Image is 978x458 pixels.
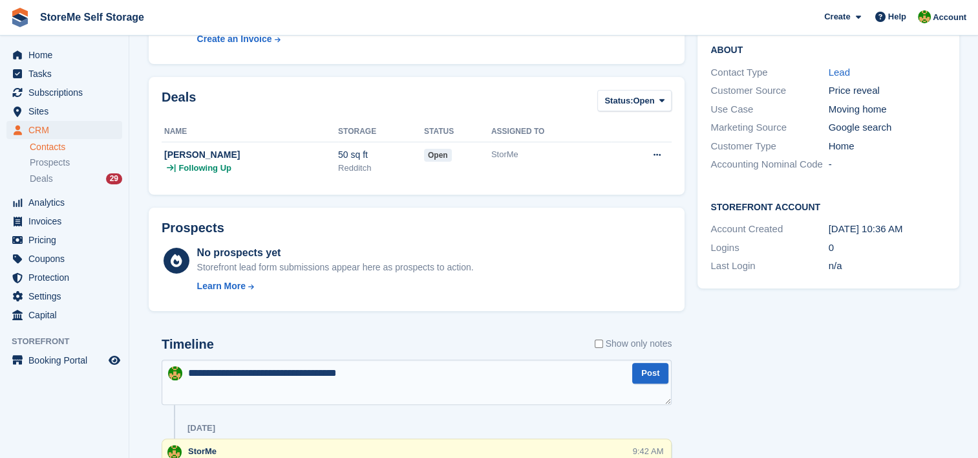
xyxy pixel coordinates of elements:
[164,148,338,162] div: [PERSON_NAME]
[10,8,30,27] img: stora-icon-8386f47178a22dfd0bd8f6a31ec36ba5ce8667c1dd55bd0f319d3a0aa187defe.svg
[6,102,122,120] a: menu
[6,193,122,212] a: menu
[6,351,122,369] a: menu
[28,83,106,102] span: Subscriptions
[828,241,946,256] div: 0
[30,172,122,186] a: Deals 29
[710,222,828,237] div: Account Created
[338,122,424,142] th: Storage
[918,10,931,23] img: StorMe
[162,221,224,235] h2: Prospects
[106,173,122,184] div: 29
[28,268,106,287] span: Protection
[597,90,672,111] button: Status: Open
[197,245,474,261] div: No prospects yet
[710,139,828,154] div: Customer Type
[28,250,106,268] span: Coupons
[28,306,106,324] span: Capital
[828,83,946,98] div: Price reveal
[6,306,122,324] a: menu
[6,268,122,287] a: menu
[710,200,946,213] h2: Storefront Account
[710,241,828,256] div: Logins
[710,259,828,274] div: Last Login
[888,10,906,23] span: Help
[28,46,106,64] span: Home
[828,139,946,154] div: Home
[604,94,633,107] span: Status:
[162,90,196,114] h2: Deals
[491,148,611,161] div: StorMe
[6,46,122,64] a: menu
[828,222,946,237] div: [DATE] 10:36 AM
[162,337,214,352] h2: Timeline
[633,445,664,457] div: 9:42 AM
[6,287,122,305] a: menu
[28,193,106,212] span: Analytics
[197,32,370,46] a: Create an Invoice
[828,259,946,274] div: n/a
[197,261,474,274] div: Storefront lead form submissions appear here as prospects to action.
[6,65,122,83] a: menu
[6,212,122,230] a: menu
[28,351,106,369] span: Booking Portal
[6,250,122,268] a: menu
[188,446,217,456] span: StorMe
[828,157,946,172] div: -
[197,279,474,293] a: Learn More
[197,279,246,293] div: Learn More
[30,156,122,169] a: Prospects
[824,10,850,23] span: Create
[933,11,966,24] span: Account
[6,83,122,102] a: menu
[28,102,106,120] span: Sites
[595,337,672,351] label: Show only notes
[197,32,272,46] div: Create an Invoice
[162,122,338,142] th: Name
[338,148,424,162] div: 50 sq ft
[424,149,452,162] span: open
[491,122,611,142] th: Assigned to
[633,94,654,107] span: Open
[28,212,106,230] span: Invoices
[174,162,176,175] span: |
[107,353,122,368] a: Preview store
[6,231,122,249] a: menu
[187,423,215,433] div: [DATE]
[710,43,946,56] h2: About
[178,162,231,175] span: Following Up
[710,102,828,117] div: Use Case
[632,363,668,384] button: Post
[595,337,603,351] input: Show only notes
[710,65,828,80] div: Contact Type
[6,121,122,139] a: menu
[710,83,828,98] div: Customer Source
[710,157,828,172] div: Accounting Nominal Code
[338,162,424,175] div: Redditch
[30,157,70,169] span: Prospects
[424,122,491,142] th: Status
[35,6,149,28] a: StoreMe Self Storage
[168,366,182,380] img: StorMe
[28,65,106,83] span: Tasks
[28,287,106,305] span: Settings
[28,121,106,139] span: CRM
[12,335,129,348] span: Storefront
[28,231,106,249] span: Pricing
[828,120,946,135] div: Google search
[828,67,849,78] a: Lead
[828,102,946,117] div: Moving home
[30,173,53,185] span: Deals
[30,141,122,153] a: Contacts
[710,120,828,135] div: Marketing Source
